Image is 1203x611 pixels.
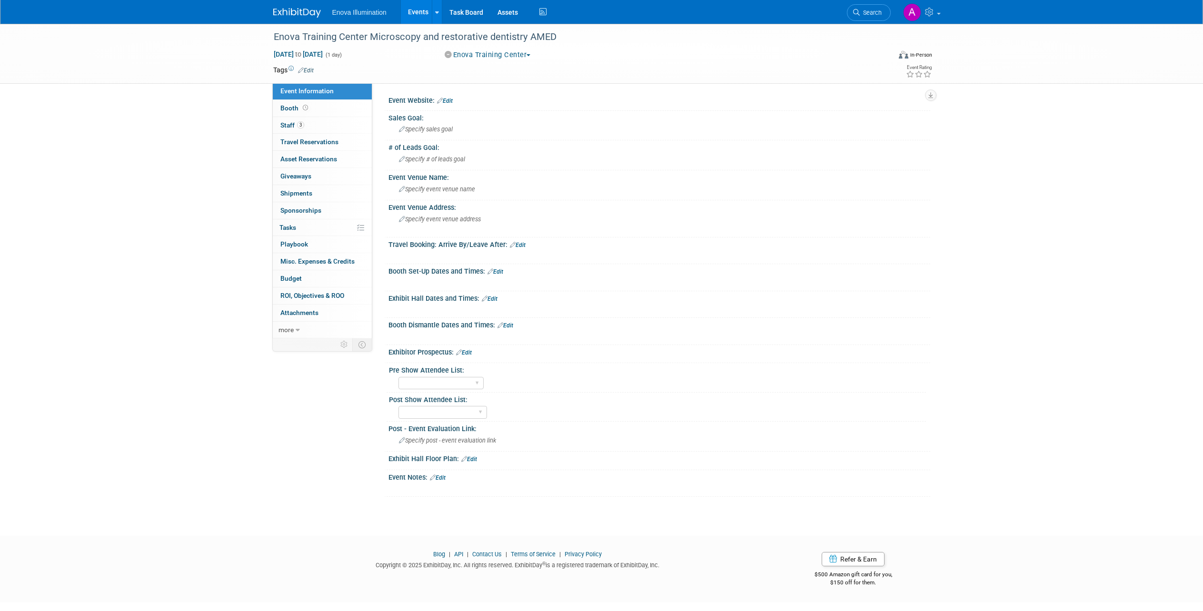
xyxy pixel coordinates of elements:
span: Travel Reservations [280,138,338,146]
div: Pre Show Attendee List: [389,363,926,375]
span: Event Information [280,87,334,95]
span: Asset Reservations [280,155,337,163]
button: Enova Training Center [441,50,534,60]
div: Booth Dismantle Dates and Times: [388,318,930,330]
img: ExhibitDay [273,8,321,18]
td: Toggle Event Tabs [352,338,372,351]
a: Budget [273,270,372,287]
div: Post Show Attendee List: [389,393,926,404]
a: Edit [456,349,472,356]
span: Specify # of leads goal [399,156,465,163]
span: Search [860,9,882,16]
span: (1 day) [325,52,342,58]
span: Budget [280,275,302,282]
a: Terms of Service [511,551,556,558]
div: $500 Amazon gift card for you, [776,564,930,586]
a: Edit [298,67,314,74]
a: Shipments [273,185,372,202]
a: Edit [510,242,526,248]
a: Edit [461,456,477,463]
a: Giveaways [273,168,372,185]
a: Contact Us [472,551,502,558]
div: Exhibit Hall Dates and Times: [388,291,930,304]
span: Specify event venue name [399,186,475,193]
div: Event Website: [388,93,930,106]
span: | [465,551,471,558]
span: 3 [297,121,304,128]
a: Edit [430,474,446,481]
a: Edit [487,268,503,275]
a: Playbook [273,236,372,253]
img: Format-Inperson.png [899,51,908,59]
a: Edit [497,322,513,329]
span: Shipments [280,189,312,197]
span: Booth [280,104,310,112]
a: Event Information [273,83,372,99]
a: Misc. Expenses & Credits [273,253,372,270]
div: # of Leads Goal: [388,140,930,152]
td: Tags [273,65,314,75]
a: Travel Reservations [273,134,372,150]
a: Blog [433,551,445,558]
span: more [278,326,294,334]
div: Event Format [835,49,933,64]
sup: ® [542,561,546,566]
div: Event Notes: [388,470,930,483]
div: Event Venue Name: [388,170,930,182]
a: more [273,322,372,338]
div: Copyright © 2025 ExhibitDay, Inc. All rights reserved. ExhibitDay is a registered trademark of Ex... [273,559,763,570]
span: Specify post - event evaluation link [399,437,496,444]
a: Sponsorships [273,202,372,219]
img: Abby Nelson [903,3,921,21]
div: Exhibitor Prospectus: [388,345,930,357]
a: Search [847,4,891,21]
a: Staff3 [273,117,372,134]
a: ROI, Objectives & ROO [273,287,372,304]
span: [DATE] [DATE] [273,50,323,59]
span: Staff [280,121,304,129]
div: Event Rating [906,65,932,70]
a: Asset Reservations [273,151,372,168]
a: Attachments [273,305,372,321]
span: Enova Illumination [332,9,387,16]
span: Giveaways [280,172,311,180]
div: Enova Training Center Microscopy and restorative dentistry AMED [270,29,876,46]
span: | [447,551,453,558]
td: Personalize Event Tab Strip [336,338,353,351]
div: $150 off for them. [776,579,930,587]
a: Edit [437,98,453,104]
span: Specify event venue address [399,216,481,223]
div: Event Venue Address: [388,200,930,212]
div: Post - Event Evaluation Link: [388,422,930,434]
span: | [503,551,509,558]
div: Booth Set-Up Dates and Times: [388,264,930,276]
a: Privacy Policy [565,551,602,558]
a: Tasks [273,219,372,236]
span: ROI, Objectives & ROO [280,292,344,299]
span: Attachments [280,309,318,316]
a: Edit [482,296,497,302]
div: Sales Goal: [388,111,930,123]
a: Refer & Earn [822,552,885,566]
div: Travel Booking: Arrive By/Leave After: [388,237,930,250]
span: Booth not reserved yet [301,104,310,111]
a: Booth [273,100,372,117]
span: Sponsorships [280,207,321,214]
div: Exhibit Hall Floor Plan: [388,452,930,464]
a: API [454,551,463,558]
span: Specify sales goal [399,126,453,133]
div: In-Person [910,51,932,59]
span: Playbook [280,240,308,248]
span: Misc. Expenses & Credits [280,257,355,265]
span: to [294,50,303,58]
span: | [557,551,563,558]
span: Tasks [279,224,296,231]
